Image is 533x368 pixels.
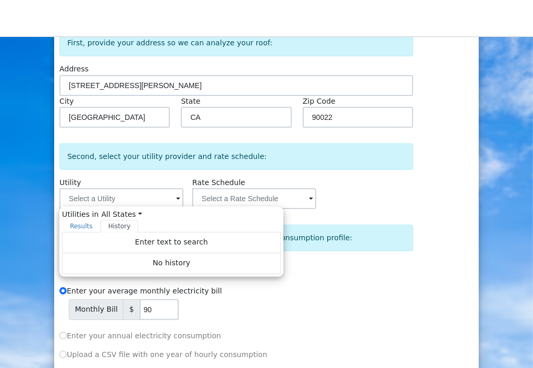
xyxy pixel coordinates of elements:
div: First, provide your address so we can analyze your roof: [59,30,413,56]
a: History [101,220,139,232]
input: Enter your average monthly electricity bill [59,287,67,295]
input: Enter your annual electricity consumption [59,332,67,339]
span: Utilities in [62,209,281,220]
span: No history [153,259,190,267]
label: City [59,96,74,107]
span: $ [123,299,140,320]
input: Select a Rate Schedule [192,188,316,209]
label: Address [59,64,89,75]
span: Alias: None [192,178,245,187]
label: Enter your annual electricity consumption [59,330,221,341]
div: Second, select your utility provider and rate schedule: [59,143,413,170]
label: State [181,96,200,107]
label: Upload a CSV file with one year of hourly consumption [59,349,267,360]
label: Zip Code [303,96,336,107]
label: Enter your average monthly electricity bill [59,286,222,297]
a: All States [101,209,142,220]
input: Upload a CSV file with one year of hourly consumption [59,351,67,358]
label: Utility [59,177,81,188]
span: Monthly Bill [69,299,123,320]
span: Enter text to search [135,238,208,246]
input: Select a Utility [59,188,183,209]
a: Results [62,220,101,232]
